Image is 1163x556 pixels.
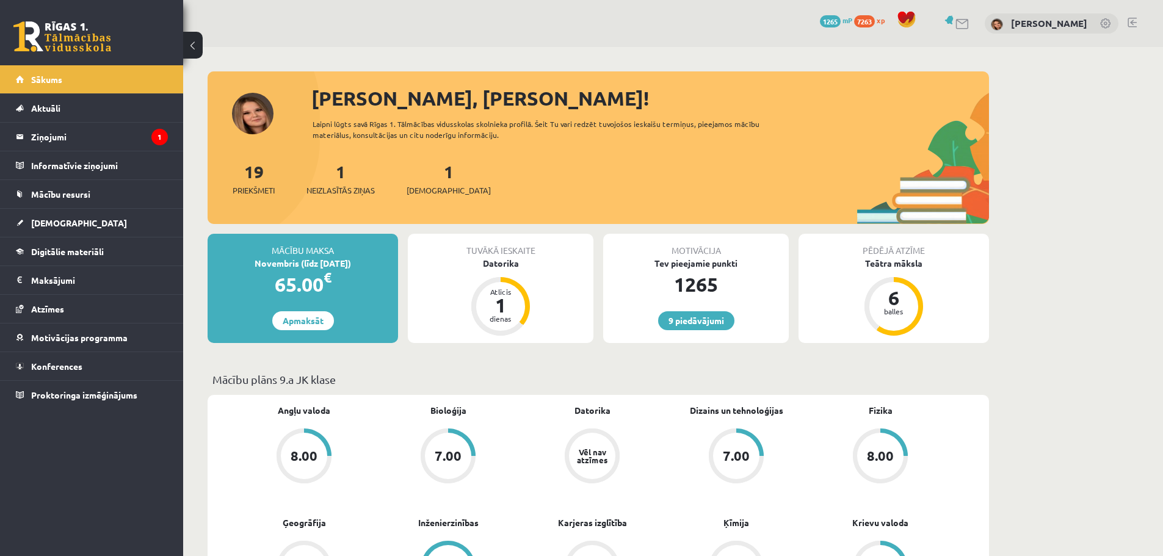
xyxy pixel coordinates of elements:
[278,404,330,417] a: Angļu valoda
[313,118,781,140] div: Laipni lūgts savā Rīgas 1. Tālmācības vidusskolas skolnieka profilā. Šeit Tu vari redzēt tuvojošo...
[31,189,90,200] span: Mācību resursi
[233,184,275,197] span: Priekšmeti
[1011,17,1087,29] a: [PERSON_NAME]
[31,266,168,294] legend: Maksājumi
[820,15,841,27] span: 1265
[311,84,989,113] div: [PERSON_NAME], [PERSON_NAME]!
[324,269,332,286] span: €
[31,389,137,400] span: Proktoringa izmēģinājums
[208,270,398,299] div: 65.00
[418,516,479,529] a: Inženierzinības
[31,151,168,179] legend: Informatīvie ziņojumi
[842,15,852,25] span: mP
[875,288,912,308] div: 6
[16,180,168,208] a: Mācību resursi
[208,257,398,270] div: Novembris (līdz [DATE])
[664,428,808,486] a: 7.00
[852,516,908,529] a: Krievu valoda
[435,449,462,463] div: 7.00
[407,184,491,197] span: [DEMOGRAPHIC_DATA]
[16,381,168,409] a: Proktoringa izmēģinājums
[233,161,275,197] a: 19Priekšmeti
[306,161,375,197] a: 1Neizlasītās ziņas
[16,295,168,323] a: Atzīmes
[208,234,398,257] div: Mācību maksa
[13,21,111,52] a: Rīgas 1. Tālmācības vidusskola
[482,288,519,295] div: Atlicis
[723,516,749,529] a: Ķīmija
[16,151,168,179] a: Informatīvie ziņojumi
[283,516,326,529] a: Ģeogrāfija
[16,65,168,93] a: Sākums
[574,404,610,417] a: Datorika
[854,15,875,27] span: 7263
[854,15,891,25] a: 7263 xp
[690,404,783,417] a: Dizains un tehnoloģijas
[808,428,952,486] a: 8.00
[430,404,466,417] a: Bioloģija
[558,516,627,529] a: Karjeras izglītība
[306,184,375,197] span: Neizlasītās ziņas
[31,361,82,372] span: Konferences
[603,257,789,270] div: Tev pieejamie punkti
[31,123,168,151] legend: Ziņojumi
[799,257,989,270] div: Teātra māksla
[16,237,168,265] a: Digitālie materiāli
[603,270,789,299] div: 1265
[875,308,912,315] div: balles
[723,449,750,463] div: 7.00
[31,217,127,228] span: [DEMOGRAPHIC_DATA]
[31,103,60,114] span: Aktuāli
[520,428,664,486] a: Vēl nav atzīmes
[869,404,893,417] a: Fizika
[291,449,317,463] div: 8.00
[16,352,168,380] a: Konferences
[232,428,376,486] a: 8.00
[799,257,989,338] a: Teātra māksla 6 balles
[272,311,334,330] a: Apmaksāt
[16,123,168,151] a: Ziņojumi1
[151,129,168,145] i: 1
[212,371,984,388] p: Mācību plāns 9.a JK klase
[31,246,104,257] span: Digitālie materiāli
[603,234,789,257] div: Motivācija
[820,15,852,25] a: 1265 mP
[482,295,519,315] div: 1
[799,234,989,257] div: Pēdējā atzīme
[877,15,885,25] span: xp
[16,209,168,237] a: [DEMOGRAPHIC_DATA]
[991,18,1003,31] img: Kendija Anete Kraukle
[31,74,62,85] span: Sākums
[376,428,520,486] a: 7.00
[408,234,593,257] div: Tuvākā ieskaite
[16,94,168,122] a: Aktuāli
[867,449,894,463] div: 8.00
[408,257,593,270] div: Datorika
[31,303,64,314] span: Atzīmes
[16,323,168,352] a: Motivācijas programma
[658,311,734,330] a: 9 piedāvājumi
[16,266,168,294] a: Maksājumi
[408,257,593,338] a: Datorika Atlicis 1 dienas
[407,161,491,197] a: 1[DEMOGRAPHIC_DATA]
[31,332,128,343] span: Motivācijas programma
[482,315,519,322] div: dienas
[575,448,609,464] div: Vēl nav atzīmes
